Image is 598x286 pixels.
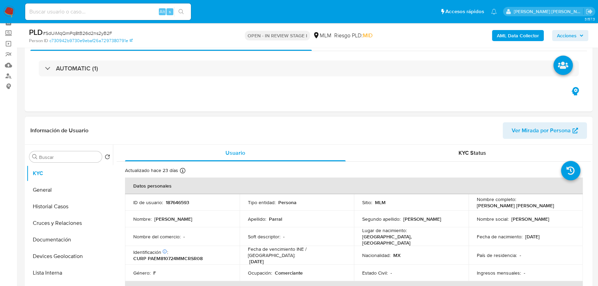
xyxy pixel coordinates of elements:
[183,233,185,240] p: -
[153,270,156,276] p: F
[133,233,181,240] p: Nombre del comercio :
[511,216,549,222] p: [PERSON_NAME]
[362,233,457,246] p: [GEOGRAPHIC_DATA], [GEOGRAPHIC_DATA]
[133,199,163,206] p: ID de usuario :
[43,30,112,37] span: # SdUiMqQmPq8tB26d2ns2yB2F
[248,270,272,276] p: Ocupación :
[275,270,303,276] p: Comerciante
[39,60,579,76] div: AUTOMATIC (1)
[169,8,171,15] span: s
[133,216,152,222] p: Nombre :
[29,27,43,38] b: PLD
[375,199,386,206] p: MLM
[477,252,517,258] p: País de residencia :
[584,16,595,22] span: 3.157.3
[125,167,178,174] p: Actualizado hace 23 días
[245,31,310,40] p: OPEN - IN REVIEW STAGE I
[492,30,544,41] button: AML Data Collector
[30,127,88,134] h1: Información de Usuario
[27,231,113,248] button: Documentación
[283,233,284,240] p: -
[27,215,113,231] button: Cruces y Relaciones
[514,8,583,15] p: michelleangelica.rodriguez@mercadolibre.com.mx
[125,178,583,194] th: Datos personales
[166,199,189,206] p: 187646593
[39,154,99,160] input: Buscar
[552,30,588,41] button: Acciones
[269,216,282,222] p: Parral
[362,252,390,258] p: Nacionalidad :
[27,198,113,215] button: Historial Casos
[225,149,245,157] span: Usuario
[477,216,509,222] p: Nombre social :
[56,65,98,72] h3: AUTOMATIC (1)
[174,7,188,17] button: search-icon
[313,32,331,39] div: MLM
[362,199,372,206] p: Sitio :
[27,248,113,265] button: Devices Geolocation
[403,216,441,222] p: [PERSON_NAME]
[477,270,521,276] p: Ingresos mensuales :
[29,38,48,44] b: Person ID
[497,30,539,41] b: AML Data Collector
[25,7,191,16] input: Buscar usuario o caso...
[248,246,346,258] p: Fecha de vencimiento INE / [GEOGRAPHIC_DATA] :
[459,149,486,157] span: KYC Status
[525,233,540,240] p: [DATE]
[363,31,373,39] span: MID
[557,30,577,41] span: Acciones
[524,270,525,276] p: -
[393,252,401,258] p: MX
[445,8,484,15] span: Accesos rápidos
[133,255,203,261] p: CURP PAEM810724MMCRSR08
[32,154,38,160] button: Buscar
[512,122,571,139] span: Ver Mirada por Persona
[278,199,297,206] p: Persona
[362,227,407,233] p: Lugar de nacimiento :
[248,199,276,206] p: Tipo entidad :
[248,216,266,222] p: Apellido :
[334,32,373,39] span: Riesgo PLD:
[477,202,554,209] p: [PERSON_NAME] [PERSON_NAME]
[477,233,522,240] p: Fecha de nacimiento :
[586,8,593,15] a: Salir
[49,38,133,44] a: c730942b9730e9ebaf26a7297380791e
[477,196,516,202] p: Nombre completo :
[105,154,110,162] button: Volver al orden por defecto
[503,122,587,139] button: Ver Mirada por Persona
[249,258,264,265] p: [DATE]
[27,165,113,182] button: KYC
[491,9,497,15] a: Notificaciones
[133,270,151,276] p: Género :
[362,270,388,276] p: Estado Civil :
[154,216,192,222] p: [PERSON_NAME]
[27,265,113,281] button: Lista Interna
[160,8,165,15] span: Alt
[133,249,168,255] p: Identificación :
[248,233,280,240] p: Soft descriptor :
[27,182,113,198] button: General
[362,216,401,222] p: Segundo apellido :
[520,252,521,258] p: -
[390,270,392,276] p: -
